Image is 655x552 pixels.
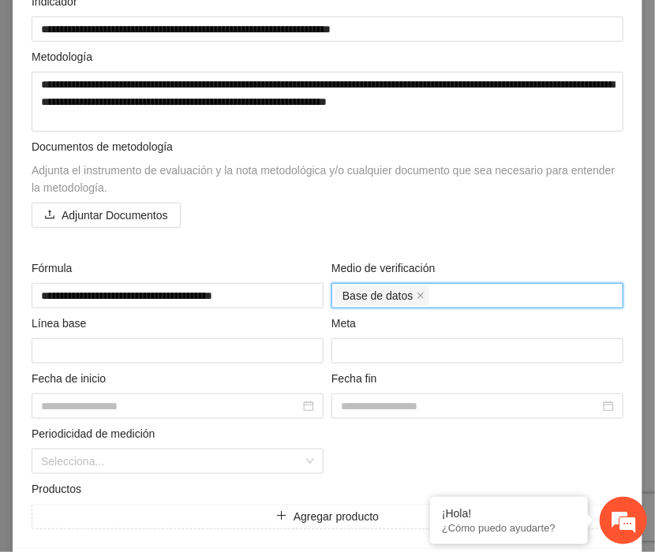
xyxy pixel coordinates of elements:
button: plusAgregar producto [32,504,623,529]
span: Fecha de inicio [32,370,112,387]
span: Meta [331,315,362,332]
span: Adjuntar Documentos [62,207,168,224]
span: plus [276,510,287,523]
span: Medio de verificación [331,259,441,277]
span: Adjunta el instrumento de evaluación y la nota metodológica y/o cualquier documento que sea neces... [32,164,615,194]
span: Agregar producto [294,508,379,525]
span: Periodicidad de medición [32,425,161,442]
span: Documentos de metodología [32,140,173,153]
p: ¿Cómo puedo ayudarte? [442,522,576,534]
span: Base de datos [335,286,429,305]
span: Fórmula [32,259,78,277]
span: Fecha fin [331,370,383,387]
span: Metodología [32,48,99,65]
span: upload [44,209,55,222]
span: Línea base [32,315,92,332]
textarea: Escriba su mensaje y pulse “Intro” [8,377,301,432]
div: Minimizar ventana de chat en vivo [259,8,297,46]
button: uploadAdjuntar Documentos [32,203,181,228]
div: Chatee con nosotros ahora [82,80,265,101]
span: close [417,292,425,300]
span: Base de datos [342,287,414,304]
span: Estamos en línea. [92,184,218,343]
div: ¡Hola! [442,507,576,520]
span: Productos [32,480,88,498]
span: uploadAdjuntar Documentos [32,209,181,222]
